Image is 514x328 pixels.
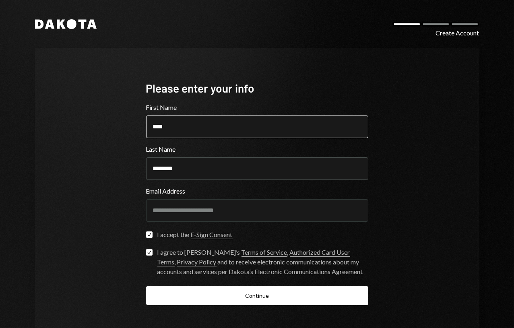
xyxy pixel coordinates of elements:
div: Please enter your info [146,80,368,96]
button: Continue [146,286,368,305]
button: I agree to [PERSON_NAME]’s Terms of Service, Authorized Card User Terms, Privacy Policy and to re... [146,249,153,256]
a: Privacy Policy [177,258,217,266]
a: Terms of Service [242,248,287,257]
div: Create Account [436,28,479,38]
a: E-Sign Consent [191,231,233,239]
label: Email Address [146,186,368,196]
button: I accept the E-Sign Consent [146,231,153,238]
div: I agree to [PERSON_NAME]’s , , and to receive electronic communications about my accounts and ser... [157,248,368,276]
label: First Name [146,103,368,112]
a: Authorized Card User Terms [157,248,350,266]
div: I accept the [157,230,233,239]
label: Last Name [146,144,368,154]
